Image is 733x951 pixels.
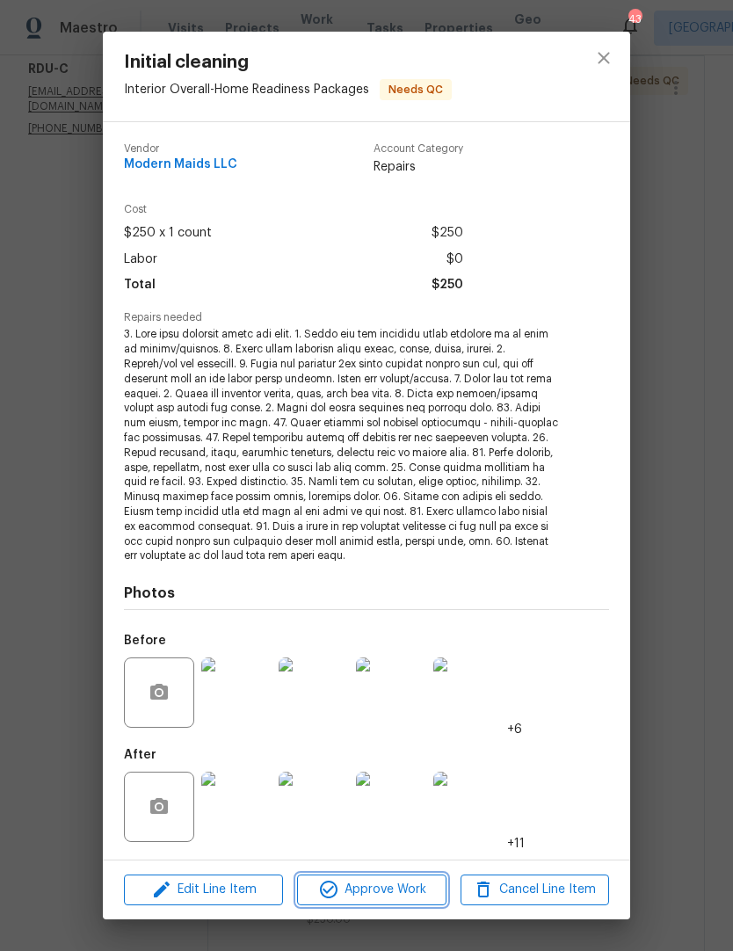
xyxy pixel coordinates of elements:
button: Edit Line Item [124,875,283,905]
button: Approve Work [297,875,446,905]
span: Vendor [124,143,237,155]
span: +6 [507,721,522,738]
span: Total [124,272,156,298]
span: Initial cleaning [124,53,452,72]
span: Needs QC [381,81,450,98]
button: Cancel Line Item [461,875,609,905]
span: Repairs [374,158,463,176]
span: $250 [432,221,463,246]
div: 43 [628,11,641,28]
span: Repairs needed [124,312,609,323]
span: Labor [124,247,157,272]
span: 3. Lore ipsu dolorsit ametc adi elit. 1. Seddo eiu tem incididu utlab etdolore ma al enim ad mini... [124,327,561,563]
span: Modern Maids LLC [124,158,237,171]
span: Edit Line Item [129,879,278,901]
button: close [583,37,625,79]
span: Cost [124,204,463,215]
span: Approve Work [302,879,440,901]
h4: Photos [124,584,609,602]
h5: Before [124,635,166,647]
span: $0 [446,247,463,272]
span: Interior Overall - Home Readiness Packages [124,83,369,96]
span: $250 x 1 count [124,221,212,246]
h5: After [124,749,156,761]
span: Account Category [374,143,463,155]
span: $250 [432,272,463,298]
span: Cancel Line Item [466,879,604,901]
span: +11 [507,835,525,853]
